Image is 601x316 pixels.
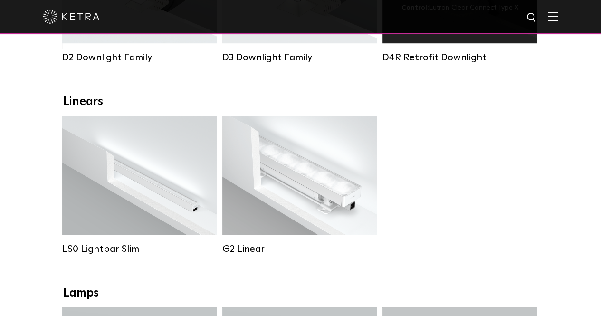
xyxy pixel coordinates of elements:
[222,52,377,63] div: D3 Downlight Family
[63,95,538,109] div: Linears
[62,243,217,255] div: LS0 Lightbar Slim
[43,10,100,24] img: ketra-logo-2019-white
[526,12,538,24] img: search icon
[548,12,558,21] img: Hamburger%20Nav.svg
[63,287,538,300] div: Lamps
[62,52,217,63] div: D2 Downlight Family
[222,116,377,255] a: G2 Linear Lumen Output:400 / 700 / 1000Colors:WhiteBeam Angles:Flood / [GEOGRAPHIC_DATA] / Narrow...
[62,116,217,255] a: LS0 Lightbar Slim Lumen Output:200 / 350Colors:White / BlackControl:X96 Controller
[222,243,377,255] div: G2 Linear
[382,52,537,63] div: D4R Retrofit Downlight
